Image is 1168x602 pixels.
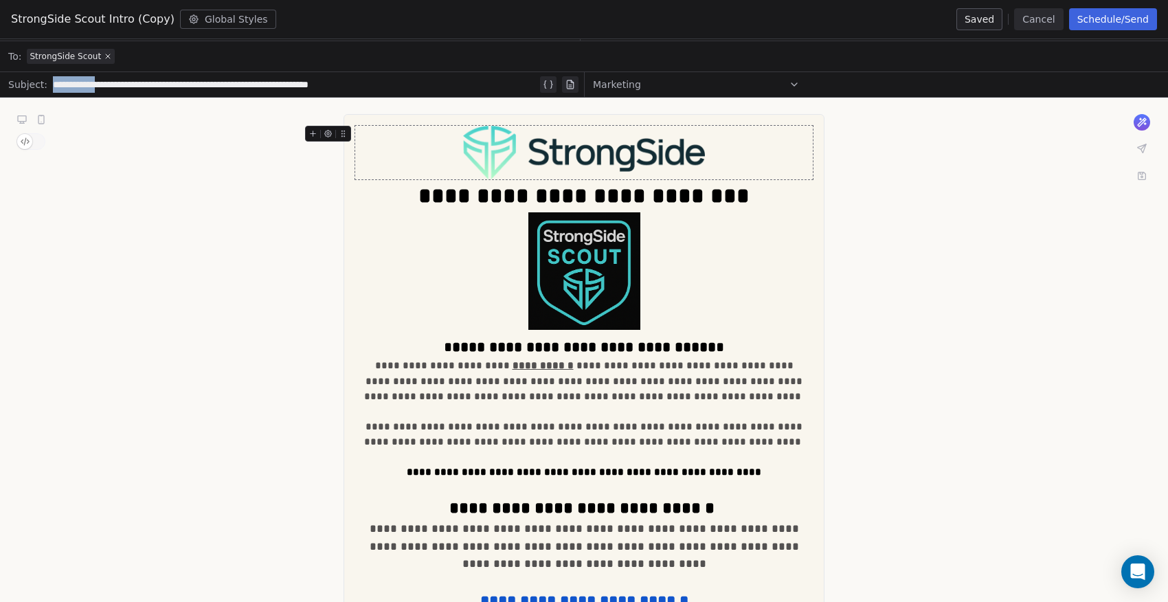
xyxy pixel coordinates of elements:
[1069,8,1157,30] button: Schedule/Send
[11,11,175,27] span: StrongSide Scout Intro (Copy)
[8,78,47,96] span: Subject:
[1014,8,1063,30] button: Cancel
[30,51,101,62] span: StrongSide Scout
[1121,555,1154,588] div: Open Intercom Messenger
[956,8,1002,30] button: Saved
[593,78,641,91] span: Marketing
[8,49,21,63] span: To:
[180,10,276,29] button: Global Styles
